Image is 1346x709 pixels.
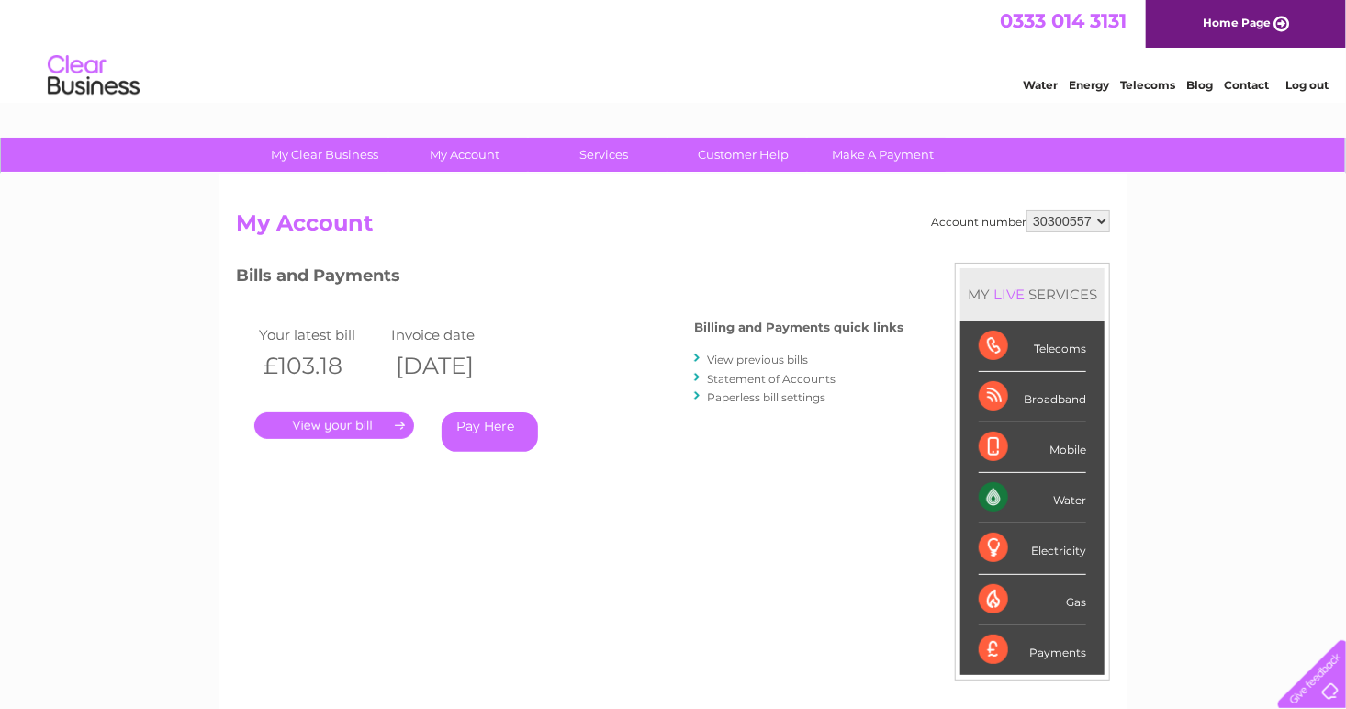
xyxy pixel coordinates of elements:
[442,412,538,452] a: Pay Here
[236,210,1110,245] h2: My Account
[1069,78,1109,92] a: Energy
[979,625,1086,675] div: Payments
[990,286,1028,303] div: LIVE
[931,210,1110,232] div: Account number
[707,372,836,386] a: Statement of Accounts
[1186,78,1213,92] a: Blog
[387,322,519,347] td: Invoice date
[389,138,541,172] a: My Account
[1120,78,1175,92] a: Telecoms
[960,268,1105,321] div: MY SERVICES
[1000,9,1127,32] a: 0333 014 3131
[979,473,1086,523] div: Water
[1285,78,1329,92] a: Log out
[529,138,680,172] a: Services
[979,523,1086,574] div: Electricity
[668,138,820,172] a: Customer Help
[254,347,387,385] th: £103.18
[236,263,903,295] h3: Bills and Payments
[1224,78,1269,92] a: Contact
[254,322,387,347] td: Your latest bill
[250,138,401,172] a: My Clear Business
[254,412,414,439] a: .
[707,353,808,366] a: View previous bills
[387,347,519,385] th: [DATE]
[808,138,959,172] a: Make A Payment
[47,48,140,104] img: logo.png
[979,575,1086,625] div: Gas
[694,321,903,334] h4: Billing and Payments quick links
[979,321,1086,372] div: Telecoms
[1023,78,1058,92] a: Water
[979,372,1086,422] div: Broadband
[979,422,1086,473] div: Mobile
[707,390,825,404] a: Paperless bill settings
[241,10,1108,89] div: Clear Business is a trading name of Verastar Limited (registered in [GEOGRAPHIC_DATA] No. 3667643...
